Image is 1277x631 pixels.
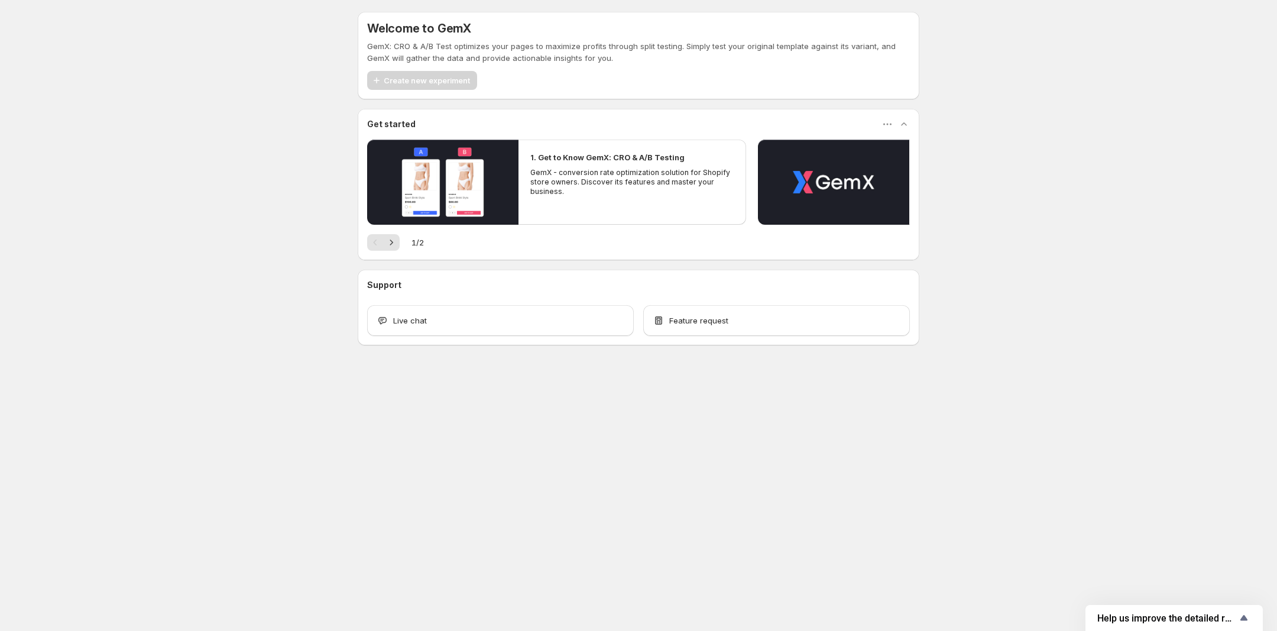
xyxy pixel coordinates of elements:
[669,315,728,326] span: Feature request
[367,140,518,225] button: Play video
[530,151,685,163] h2: 1. Get to Know GemX: CRO & A/B Testing
[383,234,400,251] button: Next
[530,168,734,196] p: GemX - conversion rate optimization solution for Shopify store owners. Discover its features and ...
[393,315,427,326] span: Live chat
[367,21,471,35] h5: Welcome to GemX
[758,140,909,225] button: Play video
[367,279,401,291] h3: Support
[367,40,910,64] p: GemX: CRO & A/B Test optimizes your pages to maximize profits through split testing. Simply test ...
[1097,613,1237,624] span: Help us improve the detailed report for A/B campaigns
[367,234,400,251] nav: Pagination
[1097,611,1251,625] button: Show survey - Help us improve the detailed report for A/B campaigns
[411,237,424,248] span: 1 / 2
[367,118,416,130] h3: Get started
